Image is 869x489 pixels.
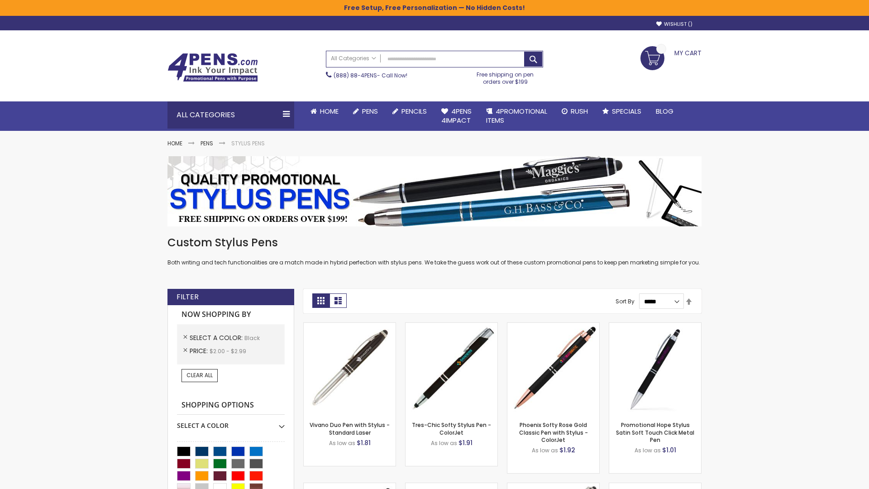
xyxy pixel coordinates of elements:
a: Blog [649,101,681,121]
span: - Call Now! [334,72,407,79]
span: Pens [362,106,378,116]
span: Black [244,334,260,342]
span: Select A Color [190,333,244,342]
strong: Grid [312,293,329,308]
span: Blog [656,106,673,116]
a: Phoenix Softy Rose Gold Classic Pen with Stylus - ColorJet [519,421,588,443]
strong: Shopping Options [177,396,285,415]
label: Sort By [616,297,635,305]
div: Select A Color [177,415,285,430]
a: Promotional Hope Stylus Satin Soft Touch Click Metal Pen [616,421,694,443]
a: Pens [346,101,385,121]
img: Tres-Chic Softy Stylus Pen - ColorJet-Black [406,323,497,415]
span: 4PROMOTIONAL ITEMS [486,106,547,125]
a: Rush [554,101,595,121]
span: Price [190,346,210,355]
span: $1.92 [559,446,575,455]
span: As low as [329,439,355,447]
span: Pencils [401,106,427,116]
img: Vivano Duo Pen with Stylus - Standard Laser-Black [304,323,396,415]
a: Vivano Duo Pen with Stylus - Standard Laser [310,421,390,436]
a: Specials [595,101,649,121]
span: As low as [635,446,661,454]
a: Clear All [181,369,218,382]
a: 4PROMOTIONALITEMS [479,101,554,131]
a: Tres-Chic Softy Stylus Pen - ColorJet-Black [406,322,497,330]
span: Clear All [186,371,213,379]
a: 4Pens4impact [434,101,479,131]
a: Pencils [385,101,434,121]
a: Tres-Chic Softy Stylus Pen - ColorJet [412,421,491,436]
a: Vivano Duo Pen with Stylus - Standard Laser-Black [304,322,396,330]
div: Free shipping on pen orders over $199 [468,67,544,86]
a: Pens [201,139,213,147]
a: Home [167,139,182,147]
strong: Now Shopping by [177,305,285,324]
span: Home [320,106,339,116]
a: (888) 88-4PENS [334,72,377,79]
img: Promotional Hope Stylus Satin Soft Touch Click Metal Pen-Black [609,323,701,415]
span: $1.81 [357,438,371,447]
div: All Categories [167,101,294,129]
strong: Filter [177,292,199,302]
a: All Categories [326,51,381,66]
span: $1.91 [458,438,473,447]
a: Phoenix Softy Rose Gold Classic Pen with Stylus - ColorJet-Black [507,322,599,330]
span: $2.00 - $2.99 [210,347,246,355]
span: Specials [612,106,641,116]
span: Rush [571,106,588,116]
span: As low as [532,446,558,454]
span: All Categories [331,55,376,62]
img: Stylus Pens [167,156,702,226]
span: $1.01 [662,446,676,455]
img: 4Pens Custom Pens and Promotional Products [167,53,258,82]
a: Home [303,101,346,121]
div: Both writing and tech functionalities are a match made in hybrid perfection with stylus pens. We ... [167,235,702,267]
a: Promotional Hope Stylus Satin Soft Touch Click Metal Pen-Black [609,322,701,330]
span: As low as [431,439,457,447]
h1: Custom Stylus Pens [167,235,702,250]
strong: Stylus Pens [231,139,265,147]
span: 4Pens 4impact [441,106,472,125]
img: Phoenix Softy Rose Gold Classic Pen with Stylus - ColorJet-Black [507,323,599,415]
a: Wishlist [656,21,692,28]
